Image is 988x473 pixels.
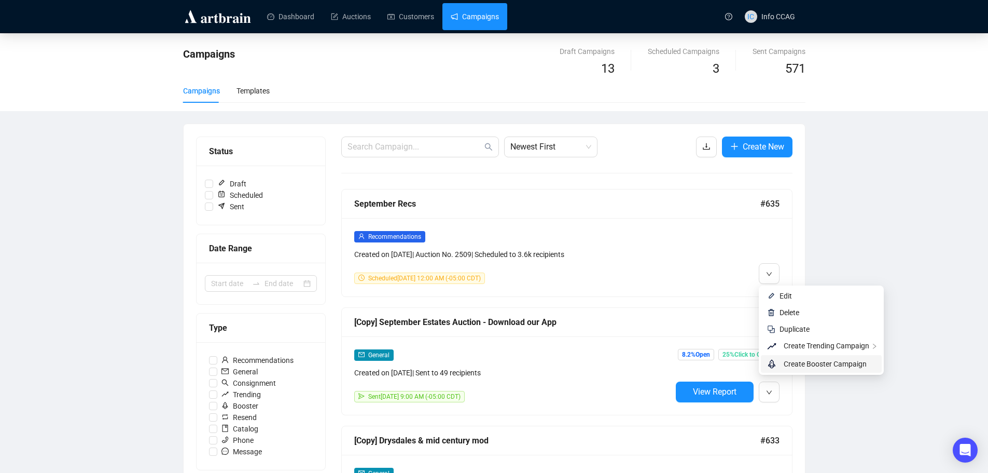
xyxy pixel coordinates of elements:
a: [Copy] September Estates Auction - Download our App#634mailGeneralCreated on [DATE]| Sent to 49 r... [341,307,792,415]
span: Trending [217,389,265,400]
span: swap-right [252,279,260,288]
input: End date [265,278,301,289]
div: Date Range [209,242,313,255]
a: Dashboard [267,3,314,30]
span: rocket [221,402,229,409]
button: View Report [676,382,754,402]
span: Booster [217,400,262,412]
span: Resend [217,412,261,423]
span: user [358,233,365,239]
span: question-circle [725,13,732,20]
span: Consignment [217,377,280,389]
span: Create New [743,140,784,153]
span: mail [358,352,365,358]
span: 13 [601,61,615,76]
input: Search Campaign... [347,141,482,153]
div: Campaigns [183,85,220,97]
div: Scheduled Campaigns [648,46,719,57]
span: IC [747,11,754,22]
div: September Recs [354,197,760,210]
div: [Copy] Drysdales & mid century mod [354,434,760,447]
span: View Report [693,387,736,397]
div: Type [209,321,313,334]
div: Draft Campaigns [560,46,615,57]
div: [Copy] September Estates Auction - Download our App [354,316,760,329]
span: Create Trending Campaign [784,342,869,350]
span: Recommendations [217,355,298,366]
span: mail [221,368,229,375]
span: phone [221,436,229,443]
span: General [368,352,389,359]
span: Create Booster Campaign [784,360,867,368]
span: Scheduled [DATE] 12:00 AM (-05:00 CDT) [368,275,481,282]
span: rise [221,390,229,398]
div: Created on [DATE] | Sent to 49 recipients [354,367,672,379]
span: Phone [217,435,258,446]
span: user [221,356,229,363]
a: September Recs#635userRecommendationsCreated on [DATE]| Auction No. 2509| Scheduled to 3.6k recip... [341,189,792,297]
span: Recommendations [368,233,421,240]
div: Created on [DATE] | Auction No. 2509 | Scheduled to 3.6k recipients [354,249,672,260]
span: 25% Click to Open [718,349,775,360]
span: search [484,143,493,151]
span: 8.2% Open [678,349,714,360]
span: Scheduled [213,190,267,201]
span: 571 [785,61,805,76]
a: Customers [387,3,434,30]
span: rocket [767,358,780,370]
div: Sent Campaigns [753,46,805,57]
div: Templates [236,85,270,97]
span: Sent [213,201,248,212]
span: send [358,393,365,399]
span: down [766,271,772,277]
div: Status [209,145,313,158]
img: logo [183,8,253,25]
a: Auctions [331,3,371,30]
span: to [252,279,260,288]
input: Start date [211,278,248,289]
span: Sent [DATE] 9:00 AM (-05:00 CDT) [368,393,461,400]
span: Edit [780,292,792,300]
img: svg+xml;base64,PHN2ZyB4bWxucz0iaHR0cDovL3d3dy53My5vcmcvMjAwMC9zdmciIHdpZHRoPSIyNCIgaGVpZ2h0PSIyNC... [767,325,775,333]
span: Duplicate [780,325,810,333]
span: message [221,448,229,455]
a: Campaigns [451,3,499,30]
span: plus [730,142,739,151]
span: Draft [213,178,251,190]
span: down [766,389,772,396]
span: Info CCAG [761,12,795,21]
span: search [221,379,229,386]
span: Campaigns [183,48,235,60]
span: Catalog [217,423,262,435]
span: 3 [713,61,719,76]
span: clock-circle [358,275,365,281]
span: General [217,366,262,377]
span: book [221,425,229,432]
span: #635 [760,197,780,210]
img: svg+xml;base64,PHN2ZyB4bWxucz0iaHR0cDovL3d3dy53My5vcmcvMjAwMC9zdmciIHhtbG5zOnhsaW5rPSJodHRwOi8vd3... [767,292,775,300]
button: Create New [722,137,792,157]
span: #633 [760,434,780,447]
div: Open Intercom Messenger [953,438,978,463]
span: Message [217,446,266,457]
span: right [871,343,878,349]
span: rise [767,340,780,353]
span: retweet [221,413,229,421]
span: Newest First [510,137,591,157]
img: svg+xml;base64,PHN2ZyB4bWxucz0iaHR0cDovL3d3dy53My5vcmcvMjAwMC9zdmciIHhtbG5zOnhsaW5rPSJodHRwOi8vd3... [767,308,775,317]
span: download [702,142,711,151]
span: Delete [780,308,799,317]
